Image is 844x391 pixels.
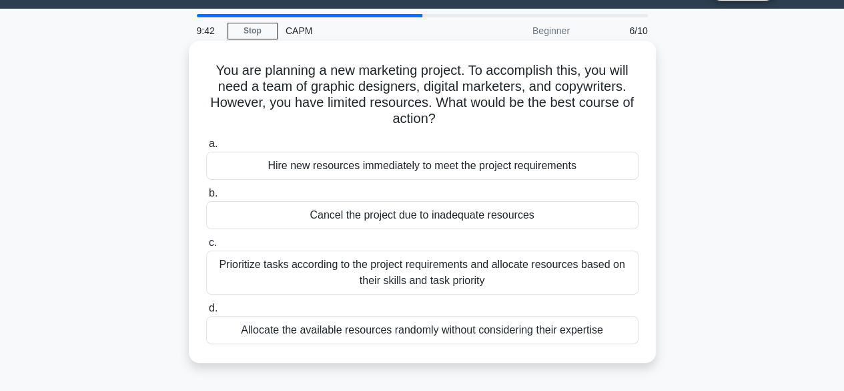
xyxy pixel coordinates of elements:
[209,302,218,313] span: d.
[189,17,228,44] div: 9:42
[205,62,640,128] h5: You are planning a new marketing project. To accomplish this, you will need a team of graphic des...
[578,17,656,44] div: 6/10
[228,23,278,39] a: Stop
[209,187,218,199] span: b.
[206,152,639,180] div: Hire new resources immediately to meet the project requirements
[461,17,578,44] div: Beginner
[209,237,217,248] span: c.
[206,316,639,344] div: Allocate the available resources randomly without considering their expertise
[206,201,639,229] div: Cancel the project due to inadequate resources
[206,251,639,295] div: Prioritize tasks according to the project requirements and allocate resources based on their skil...
[278,17,461,44] div: CAPM
[209,138,218,149] span: a.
